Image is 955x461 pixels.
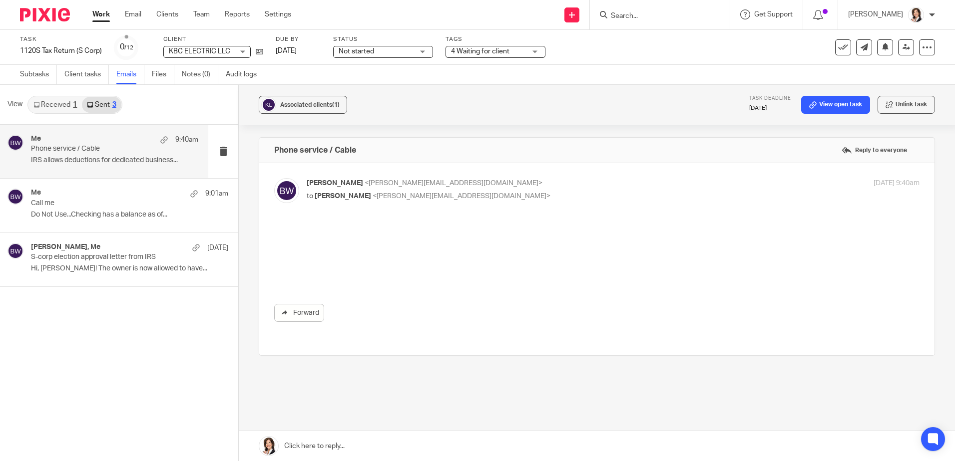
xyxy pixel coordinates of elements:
[20,65,57,84] a: Subtasks
[373,193,550,200] span: <[PERSON_NAME][EMAIL_ADDRESS][DOMAIN_NAME]>
[259,96,347,114] button: Associated clients(1)
[339,48,374,55] span: Not started
[446,35,545,43] label: Tags
[749,96,791,101] span: Task deadline
[20,8,70,21] img: Pixie
[31,253,189,261] p: S-corp election approval letter from IRS
[7,243,23,259] img: svg%3E
[31,264,228,273] p: Hi, [PERSON_NAME]! The owner is now allowed to have...
[274,304,324,322] a: Forward
[125,9,141,19] a: Email
[31,211,228,219] p: Do Not Use...Checking has a balance as of...
[175,135,198,145] p: 9:40am
[20,46,102,56] div: 1120S Tax Return (S Corp)
[182,65,218,84] a: Notes (0)
[64,65,109,84] a: Client tasks
[280,102,340,108] span: Associated clients
[205,189,228,199] p: 9:01am
[333,35,433,43] label: Status
[193,9,210,19] a: Team
[261,97,276,112] img: svg%3E
[169,48,230,55] span: KBC ELECTRIC LLC
[73,101,77,108] div: 1
[848,9,903,19] p: [PERSON_NAME]
[801,96,870,114] a: View open task
[226,65,264,84] a: Audit logs
[7,99,22,110] span: View
[874,178,920,189] p: [DATE] 9:40am
[332,102,340,108] span: (1)
[116,65,144,84] a: Emails
[31,189,41,197] h4: Me
[839,143,910,158] label: Reply to everyone
[28,97,82,113] a: Received1
[152,65,174,84] a: Files
[307,193,313,200] span: to
[276,35,321,43] label: Due by
[92,9,110,19] a: Work
[451,48,509,55] span: 4 Waiting for client
[31,145,165,153] p: Phone service / Cable
[274,178,299,203] img: svg%3E
[31,199,189,208] p: Call me
[276,47,297,54] span: [DATE]
[124,45,133,50] small: /12
[156,9,178,19] a: Clients
[112,101,116,108] div: 3
[365,180,542,187] span: <[PERSON_NAME][EMAIL_ADDRESS][DOMAIN_NAME]>
[754,11,793,18] span: Get Support
[274,145,356,155] h4: Phone service / Cable
[307,180,363,187] span: [PERSON_NAME]
[225,9,250,19] a: Reports
[315,193,371,200] span: [PERSON_NAME]
[7,135,23,151] img: svg%3E
[610,12,700,21] input: Search
[31,243,100,251] h4: [PERSON_NAME], Me
[265,9,291,19] a: Settings
[31,156,198,165] p: IRS allows deductions for dedicated business...
[31,135,41,143] h4: Me
[7,189,23,205] img: svg%3E
[163,35,263,43] label: Client
[120,41,133,53] div: 0
[207,243,228,253] p: [DATE]
[749,104,791,112] p: [DATE]
[878,96,935,114] button: Unlink task
[908,7,924,23] img: BW%20Website%203%20-%20square.jpg
[82,97,121,113] a: Sent3
[20,35,102,43] label: Task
